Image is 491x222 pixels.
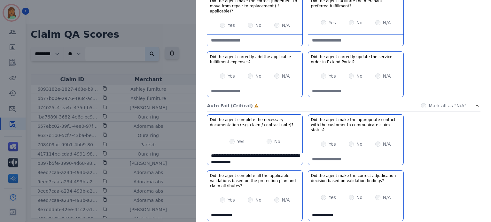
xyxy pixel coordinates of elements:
label: No [356,194,362,201]
label: N/A [282,197,290,203]
h3: Did the agent correctly update the service order in Extend Portal? [311,54,401,65]
label: Yes [329,73,336,79]
label: Yes [329,141,336,147]
label: Yes [228,197,235,203]
label: Yes [329,19,336,26]
h3: Did the agent correctly add the applicable fulfillment expenses? [210,54,300,65]
h3: Did the agent make the correct adjudication decision based on validation findings? [311,173,401,183]
label: No [274,138,280,145]
label: No [255,22,261,28]
label: No [356,73,362,79]
h3: Did the agent make the appropriate contact with the customer to communicate claim status? [311,117,401,133]
label: Yes [237,138,245,145]
label: Mark all as "N/A" [429,103,466,109]
label: No [255,73,261,79]
label: N/A [383,141,391,147]
label: N/A [383,194,391,201]
label: Yes [228,22,235,28]
h3: Did the agent complete the necessary documentation (e.g. claim / contract note)? [210,117,300,127]
h3: Did the agent complete all the applicable validations based on the protection plan and claim attr... [210,173,300,188]
label: N/A [282,22,290,28]
p: Auto Fail (Critical) [207,103,253,109]
label: N/A [282,73,290,79]
label: N/A [383,19,391,26]
label: No [255,197,261,203]
label: Yes [228,73,235,79]
label: N/A [383,73,391,79]
label: No [356,19,362,26]
label: No [356,141,362,147]
label: Yes [329,194,336,201]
